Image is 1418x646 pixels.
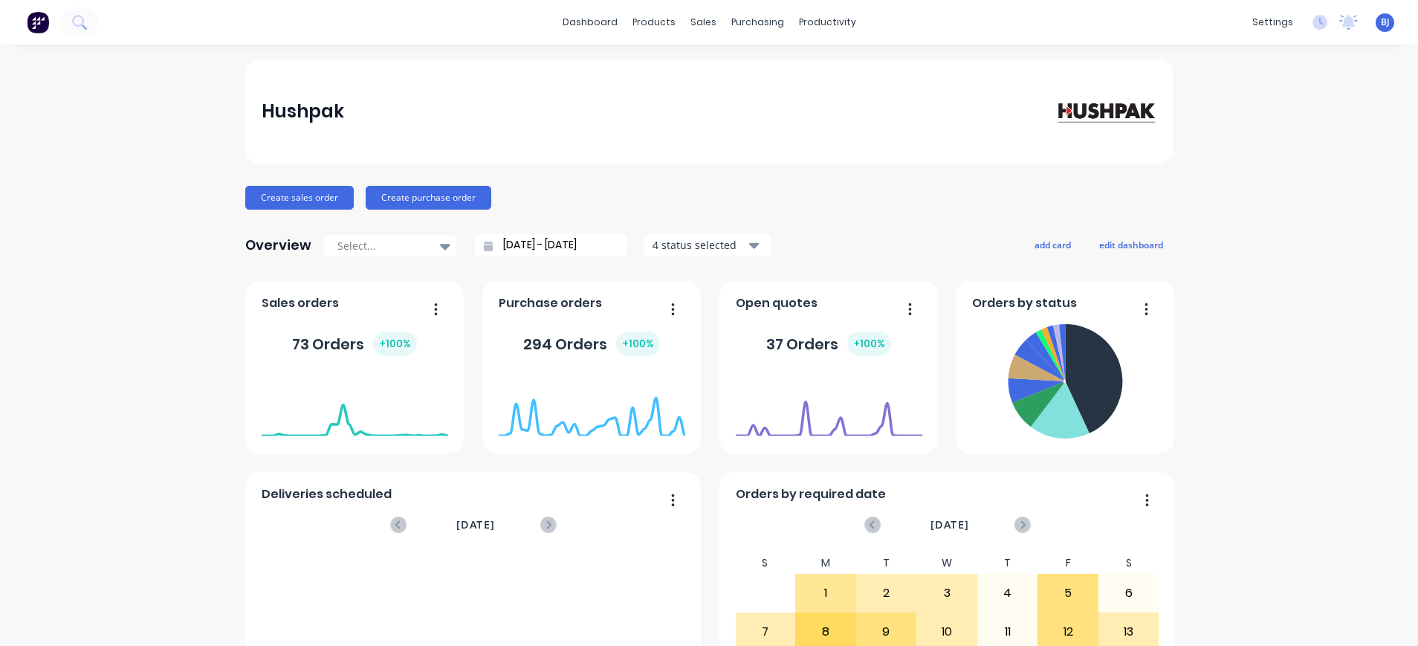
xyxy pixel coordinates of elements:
span: Purchase orders [499,294,602,312]
div: W [916,552,977,574]
div: 5 [1038,575,1098,612]
div: + 100 % [847,332,891,356]
div: 1 [796,575,855,612]
div: S [1098,552,1159,574]
div: 73 Orders [292,332,417,356]
button: Create sales order [245,186,354,210]
div: Hushpak [262,97,344,126]
img: Hushpak [1052,98,1156,124]
a: dashboard [555,11,625,33]
button: 4 status selected [644,234,771,256]
div: productivity [791,11,864,33]
div: 4 status selected [653,237,746,253]
div: F [1037,552,1098,574]
img: Factory [27,11,49,33]
div: settings [1245,11,1301,33]
span: [DATE] [930,517,969,533]
button: Create purchase order [366,186,491,210]
div: purchasing [724,11,791,33]
div: M [795,552,856,574]
span: Sales orders [262,294,339,312]
span: Open quotes [736,294,818,312]
div: S [735,552,796,574]
div: Overview [245,230,311,260]
button: edit dashboard [1090,235,1173,254]
div: 37 Orders [766,332,891,356]
div: products [625,11,683,33]
div: 4 [978,575,1037,612]
button: add card [1025,235,1081,254]
div: 2 [857,575,916,612]
div: sales [683,11,724,33]
div: + 100 % [373,332,417,356]
div: T [856,552,917,574]
span: BJ [1381,16,1390,29]
span: Deliveries scheduled [262,485,392,503]
div: T [977,552,1038,574]
div: 3 [917,575,977,612]
span: Orders by status [972,294,1077,312]
div: 6 [1099,575,1159,612]
span: [DATE] [456,517,495,533]
div: + 100 % [616,332,660,356]
div: 294 Orders [523,332,660,356]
